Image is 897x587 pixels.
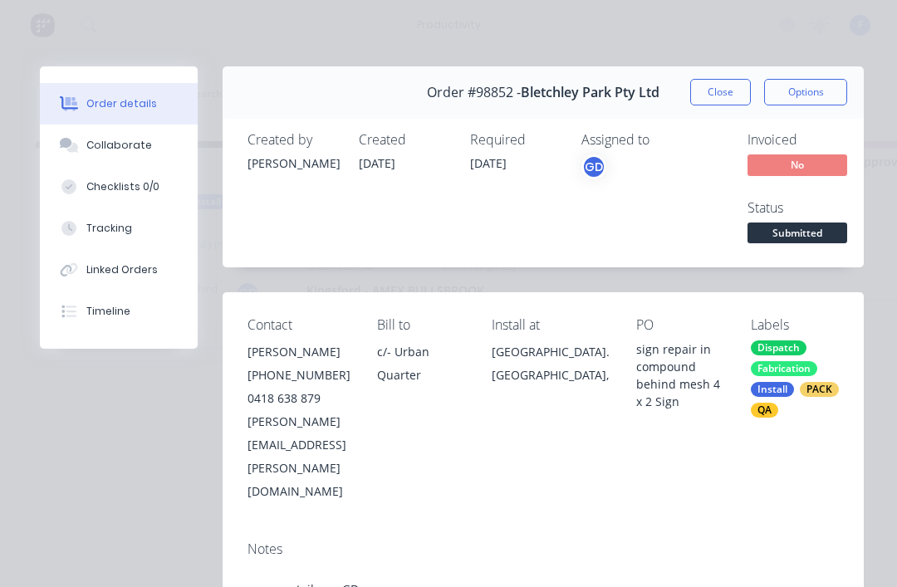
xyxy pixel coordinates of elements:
[40,166,198,208] button: Checklists 0/0
[248,387,350,410] div: 0418 638 879
[86,304,130,319] div: Timeline
[751,403,778,418] div: QA
[492,340,610,364] div: [GEOGRAPHIC_DATA].
[636,340,724,410] div: sign repair in compound behind mesh 4 x 2 Sign
[690,79,751,105] button: Close
[359,132,450,148] div: Created
[427,85,521,100] span: Order #98852 -
[470,132,561,148] div: Required
[86,96,157,111] div: Order details
[40,208,198,249] button: Tracking
[636,317,724,333] div: PO
[40,125,198,166] button: Collaborate
[248,541,839,557] div: Notes
[40,291,198,332] button: Timeline
[747,154,847,175] span: No
[751,340,806,355] div: Dispatch
[377,317,465,333] div: Bill to
[764,79,847,105] button: Options
[747,200,872,216] div: Status
[377,340,465,394] div: c/- Urban Quarter
[248,340,350,364] div: [PERSON_NAME]
[751,317,839,333] div: Labels
[86,262,158,277] div: Linked Orders
[248,340,350,503] div: [PERSON_NAME][PHONE_NUMBER]0418 638 879[PERSON_NAME][EMAIL_ADDRESS][PERSON_NAME][DOMAIN_NAME]
[492,340,610,394] div: [GEOGRAPHIC_DATA].[GEOGRAPHIC_DATA],
[751,382,794,397] div: Install
[248,410,350,503] div: [PERSON_NAME][EMAIL_ADDRESS][PERSON_NAME][DOMAIN_NAME]
[86,138,152,153] div: Collaborate
[40,83,198,125] button: Order details
[470,155,507,171] span: [DATE]
[492,317,610,333] div: Install at
[581,132,747,148] div: Assigned to
[581,154,606,179] button: GD
[248,317,350,333] div: Contact
[248,364,350,387] div: [PHONE_NUMBER]
[40,249,198,291] button: Linked Orders
[377,340,465,387] div: c/- Urban Quarter
[521,85,659,100] span: Bletchley Park Pty Ltd
[248,132,339,148] div: Created by
[747,223,847,247] button: Submitted
[86,179,159,194] div: Checklists 0/0
[800,382,839,397] div: PACK
[751,361,817,376] div: Fabrication
[747,132,872,148] div: Invoiced
[359,155,395,171] span: [DATE]
[492,364,610,387] div: [GEOGRAPHIC_DATA],
[86,221,132,236] div: Tracking
[747,223,847,243] span: Submitted
[248,154,339,172] div: [PERSON_NAME]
